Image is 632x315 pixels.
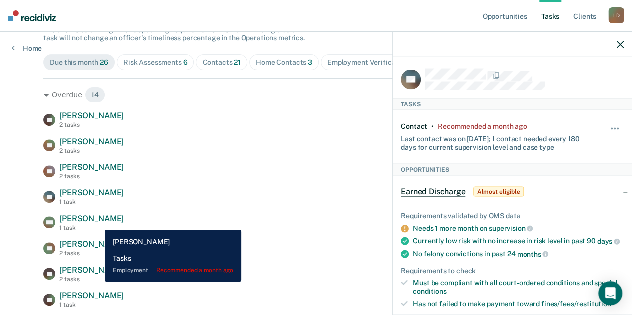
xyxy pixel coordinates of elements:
[431,122,434,131] div: •
[43,26,305,42] span: The clients below might have upcoming requirements this month. Hiding a below task will not chang...
[401,187,465,197] span: Earned Discharge
[598,281,622,305] div: Open Intercom Messenger
[473,187,523,197] span: Almost eligible
[59,198,124,205] div: 1 task
[597,237,619,245] span: days
[59,147,124,154] div: 2 tasks
[59,173,124,180] div: 2 tasks
[413,300,624,308] div: Has not failed to make payment toward
[608,7,624,23] div: L D
[413,224,624,233] div: Needs 1 more month on supervision
[59,276,124,283] div: 2 tasks
[85,87,105,103] span: 14
[327,58,414,67] div: Employment Verification
[438,122,527,131] div: Recommended a month ago
[202,58,241,67] div: Contacts
[59,265,124,275] span: [PERSON_NAME]
[59,301,124,308] div: 1 task
[59,224,124,231] div: 1 task
[59,188,124,197] span: [PERSON_NAME]
[59,137,124,146] span: [PERSON_NAME]
[59,250,124,257] div: 2 tasks
[413,279,624,296] div: Must be compliant with all court-ordered conditions and special
[59,239,124,249] span: [PERSON_NAME]
[43,87,589,103] div: Overdue
[256,58,312,67] div: Home Contacts
[50,58,108,67] div: Due this month
[413,237,624,246] div: Currently low risk with no increase in risk level in past 90
[59,121,124,128] div: 2 tasks
[393,98,632,110] div: Tasks
[59,111,124,120] span: [PERSON_NAME]
[413,287,447,295] span: conditions
[401,266,624,275] div: Requirements to check
[401,131,587,152] div: Last contact was on [DATE]; 1 contact needed every 180 days for current supervision level and cas...
[12,44,42,53] a: Home
[123,58,188,67] div: Risk Assessments
[59,291,124,300] span: [PERSON_NAME]
[393,176,632,208] div: Earned DischargeAlmost eligible
[541,300,611,308] span: fines/fees/restitution
[401,122,427,131] div: Contact
[234,58,241,66] span: 21
[308,58,312,66] span: 3
[517,250,548,258] span: months
[401,212,624,220] div: Requirements validated by OMS data
[183,58,188,66] span: 6
[8,10,56,21] img: Recidiviz
[59,162,124,172] span: [PERSON_NAME]
[59,214,124,223] span: [PERSON_NAME]
[393,163,632,175] div: Opportunities
[413,250,624,259] div: No felony convictions in past 24
[100,58,108,66] span: 26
